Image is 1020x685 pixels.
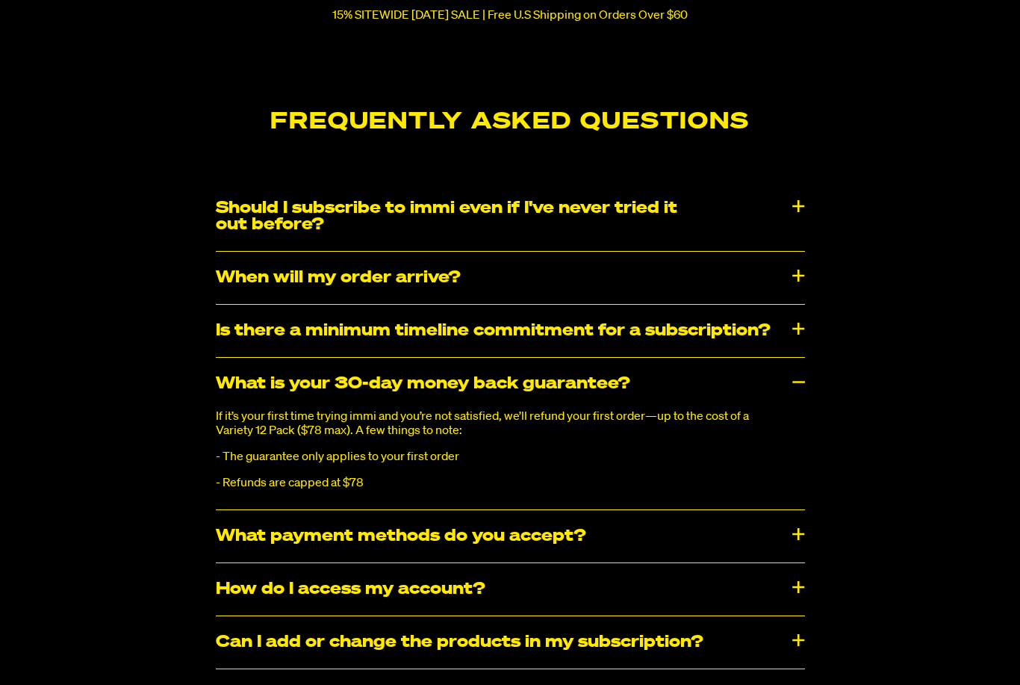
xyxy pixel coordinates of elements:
p: If it’s your first time trying immi and you’re not satisfied, we’ll refund your first order—up to... [216,410,752,438]
div: What payment methods do you accept? [216,510,805,562]
p: 15% SITEWIDE [DATE] SALE | Free U.S Shipping on Orders Over $60 [332,9,688,22]
div: What is your 30-day money back guarantee? [216,358,805,410]
p: - Refunds are capped at $78 [216,477,752,491]
div: How do I access my account? [216,563,805,616]
div: Is there a minimum timeline commitment for a subscription? [216,305,805,357]
div: Should I subscribe to immi even if I've never tried it out before? [216,182,805,251]
h2: Frequently Asked Questions [36,111,984,134]
div: Can I add or change the products in my subscription? [216,616,805,669]
div: When will my order arrive? [216,252,805,304]
p: - The guarantee only applies to your first order [216,450,752,465]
